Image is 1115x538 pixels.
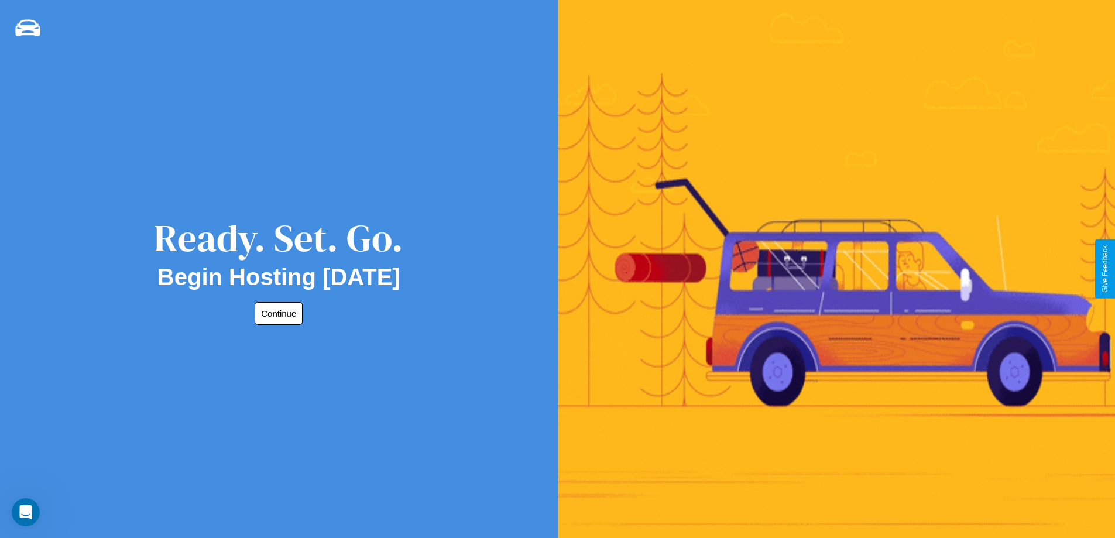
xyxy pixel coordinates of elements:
[154,212,403,264] div: Ready. Set. Go.
[157,264,400,290] h2: Begin Hosting [DATE]
[255,302,303,325] button: Continue
[12,498,40,526] iframe: Intercom live chat
[1101,245,1109,293] div: Give Feedback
